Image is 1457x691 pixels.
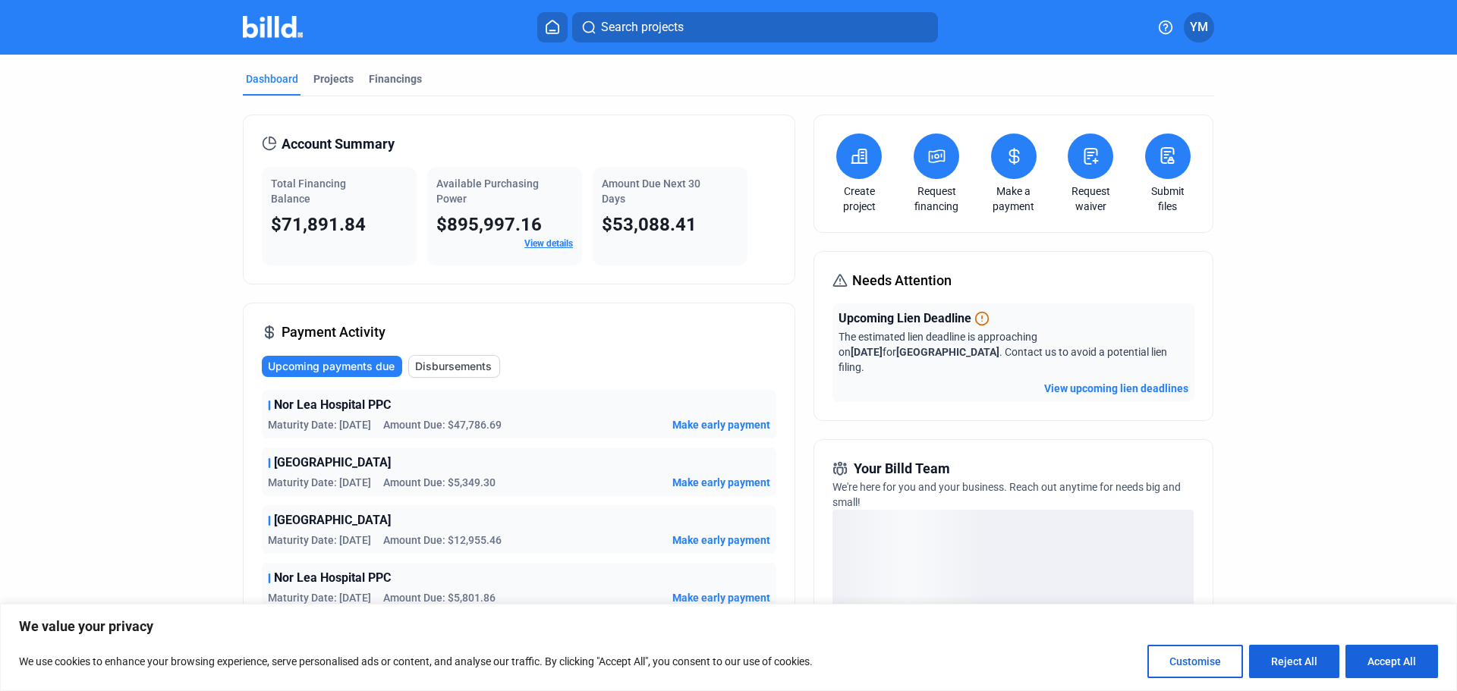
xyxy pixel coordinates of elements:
a: Request waiver [1064,184,1117,214]
a: Request financing [910,184,963,214]
button: Reject All [1249,645,1339,678]
span: Maturity Date: [DATE] [268,475,371,490]
button: Make early payment [672,532,770,548]
p: We value your privacy [19,617,1438,636]
span: $53,088.41 [602,214,697,235]
span: $71,891.84 [271,214,366,235]
span: Amount Due: $47,786.69 [383,417,502,432]
div: Dashboard [246,71,298,86]
span: Search projects [601,18,684,36]
span: Available Purchasing Power [436,177,539,205]
div: Financings [369,71,422,86]
button: Disbursements [408,355,500,378]
span: [GEOGRAPHIC_DATA] [274,511,391,529]
span: We're here for you and your business. Reach out anytime for needs big and small! [832,481,1181,508]
span: Needs Attention [852,270,952,291]
span: Payment Activity [282,322,385,343]
span: Your Billd Team [854,458,950,479]
button: Customise [1147,645,1243,678]
p: We use cookies to enhance your browsing experience, serve personalised ads or content, and analys... [19,652,813,671]
span: Disbursements [415,359,492,374]
button: Make early payment [672,417,770,432]
div: Projects [313,71,354,86]
span: Maturity Date: [DATE] [268,532,371,548]
button: Search projects [572,12,938,42]
span: Nor Lea Hospital PPC [274,569,391,587]
span: Upcoming payments due [268,359,395,374]
span: Upcoming Lien Deadline [839,309,971,328]
a: Submit files [1141,184,1194,214]
a: Make a payment [987,184,1040,214]
span: Amount Due Next 30 Days [602,177,700,205]
span: YM [1190,18,1208,36]
button: YM [1184,12,1214,42]
a: Create project [832,184,886,214]
span: Account Summary [282,133,395,155]
div: loading [832,510,1194,661]
button: Make early payment [672,590,770,605]
span: Amount Due: $12,955.46 [383,532,502,548]
span: Total Financing Balance [271,177,346,205]
span: Maturity Date: [DATE] [268,417,371,432]
span: [GEOGRAPHIC_DATA] [274,454,391,472]
img: Billd Company Logo [243,16,303,38]
button: View upcoming lien deadlines [1044,381,1188,396]
a: View details [524,238,573,249]
span: [GEOGRAPHIC_DATA] [896,346,999,358]
button: Upcoming payments due [262,356,402,377]
span: Amount Due: $5,349.30 [383,475,496,490]
button: Make early payment [672,475,770,490]
span: The estimated lien deadline is approaching on for . Contact us to avoid a potential lien filing. [839,331,1167,373]
button: Accept All [1345,645,1438,678]
span: Amount Due: $5,801.86 [383,590,496,605]
span: Maturity Date: [DATE] [268,590,371,605]
span: $895,997.16 [436,214,542,235]
span: [DATE] [851,346,883,358]
span: Nor Lea Hospital PPC [274,396,391,414]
